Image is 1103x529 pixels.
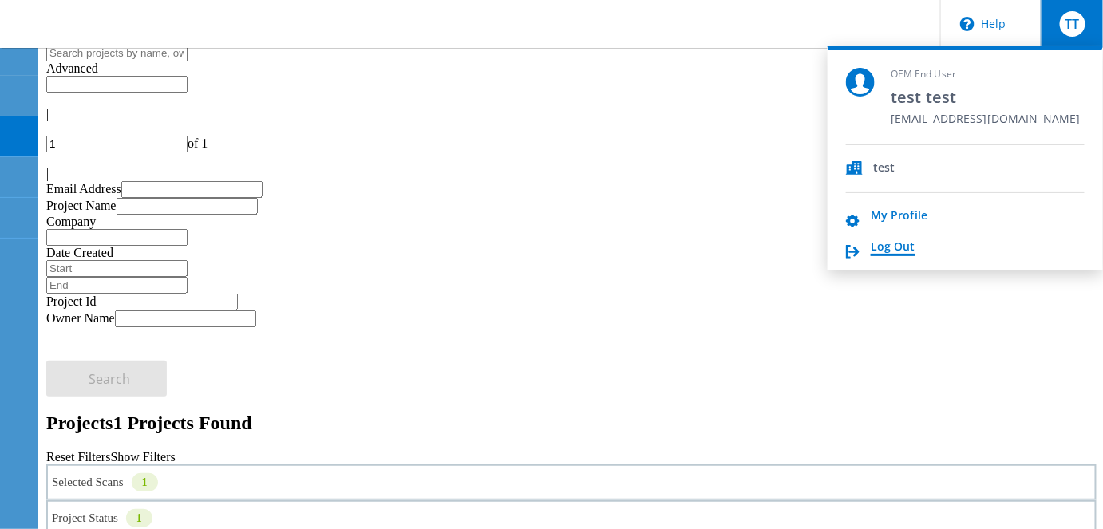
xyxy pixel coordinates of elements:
[891,113,1081,128] span: [EMAIL_ADDRESS][DOMAIN_NAME]
[46,450,110,464] a: Reset Filters
[46,215,96,228] label: Company
[960,17,975,31] svg: \n
[132,473,158,491] div: 1
[89,370,131,388] span: Search
[113,413,252,433] span: 1 Projects Found
[16,31,188,45] a: Live Optics Dashboard
[46,107,1097,121] div: |
[46,294,97,308] label: Project Id
[46,361,167,397] button: Search
[188,136,208,150] span: of 1
[1065,18,1079,30] span: TT
[110,450,175,464] a: Show Filters
[46,45,188,61] input: Search projects by name, owner, ID, company, etc
[871,240,915,255] a: Log Out
[46,246,113,259] label: Date Created
[891,68,1081,81] span: OEM End User
[871,209,927,224] a: My Profile
[46,464,1097,500] div: Selected Scans
[46,277,188,294] input: End
[126,509,152,527] div: 1
[46,61,98,75] span: Advanced
[891,86,1081,108] span: test test
[46,199,117,212] label: Project Name
[46,260,188,277] input: Start
[46,413,113,433] b: Projects
[46,182,121,195] label: Email Address
[873,161,895,176] span: test
[46,167,1097,181] div: |
[46,311,115,325] label: Owner Name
